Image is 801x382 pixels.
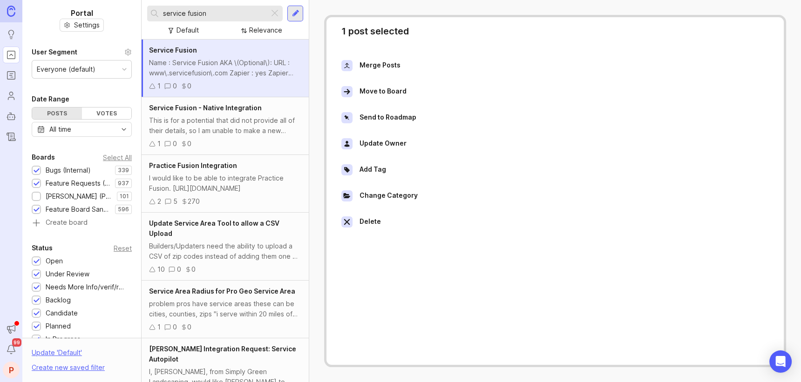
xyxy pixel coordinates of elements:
div: Bugs (Internal) [46,165,91,175]
div: Default [176,25,199,35]
p: 101 [120,193,129,200]
div: problem pros have service areas these can be cities, counties, zips "i serve within 20 miles of m... [149,299,301,319]
div: Status [32,242,53,254]
a: Service Fusion - Native IntegrationThis is for a potential that did not provide all of their deta... [142,97,309,155]
div: All time [49,124,71,134]
div: Update Owner [360,138,407,149]
div: Reset [114,246,132,251]
a: Autopilot [3,108,20,125]
div: 0 [173,322,177,332]
p: 937 [118,180,129,187]
div: Relevance [249,25,282,35]
span: [PERSON_NAME] Integration Request: Service Autopilot [149,345,296,363]
div: 1 [157,139,161,149]
div: 2 [157,196,161,207]
div: Boards [32,152,55,163]
div: Feature Board Sandbox [DATE] [46,204,110,214]
div: 0 [187,322,191,332]
a: Practice Fusion IntegrationI would like to be able to integrate Practice Fusion. [URL][DOMAIN_NAM... [142,155,309,213]
div: Update ' Default ' [32,348,82,362]
div: 0 [177,264,181,275]
a: Roadmaps [3,67,20,84]
div: Needs More Info/verif/repro [46,282,127,292]
a: Portal [3,47,20,63]
div: In Progress [46,334,81,344]
span: Service Fusion - Native Integration [149,104,262,112]
div: This is for a potential that did not provide all of their details, so I am unable to make a new C... [149,115,301,136]
div: Move to Board [360,86,407,97]
div: Feature Requests (Internal) [46,178,110,188]
span: 99 [12,338,21,347]
div: 5 [173,196,177,207]
div: Everyone (default) [37,64,95,74]
a: Service FusionName : Service Fusion AKA \(Optional\): URL : www\.servicefusion\.com Zapier : yes ... [142,40,309,97]
a: Users [3,87,20,104]
span: Update Service Area Tool to allow a CSV Upload [149,219,279,237]
div: 0 [187,139,191,149]
span: Service Area Radius for Pro Geo Service Area [149,287,295,295]
span: Settings [74,20,100,30]
div: Delete [360,216,381,228]
div: Create new saved filter [32,362,105,373]
a: Service Area Radius for Pro Geo Service Areaproblem pros have service areas these can be cities, ... [142,281,309,338]
div: Planned [46,321,71,331]
div: Builders/Updaters need the ability to upload a CSV of zip codes instead of adding them one by one... [149,241,301,261]
div: Name : Service Fusion AKA \(Optional\): URL : www\.servicefusion\.com Zapier : yes Zapier Link \(... [149,58,301,78]
h1: Portal [71,7,93,19]
button: P [3,362,20,378]
div: Send to Roadmap [360,112,416,123]
div: I would like to be able to integrate Practice Fusion. [URL][DOMAIN_NAME] [149,173,301,194]
button: Announcements [3,321,20,337]
div: Open Intercom Messenger [769,350,792,373]
div: 0 [173,139,177,149]
a: Changelog [3,128,20,145]
button: Settings [60,19,104,32]
div: 10 [157,264,165,275]
div: User Segment [32,47,77,58]
div: Change Category [360,190,418,201]
div: 1 [157,322,161,332]
p: 339 [118,167,129,174]
a: Ideas [3,26,20,43]
div: Select All [103,155,132,160]
input: Search... [163,8,265,19]
div: Candidate [46,308,78,318]
div: Merge Posts [360,60,400,71]
span: Practice Fusion Integration [149,161,237,169]
span: Service Fusion [149,46,197,54]
svg: toggle icon [116,126,131,133]
div: Backlog [46,295,71,305]
div: 0 [187,81,191,91]
div: 0 [173,81,177,91]
img: Canny Home [7,6,15,16]
button: Notifications [3,341,20,358]
div: 1 [157,81,161,91]
div: Under Review [46,269,89,279]
div: Open [46,256,63,266]
div: Posts [32,107,82,119]
div: Date Range [32,94,69,105]
div: [PERSON_NAME] (Public) [46,191,112,201]
a: Update Service Area Tool to allow a CSV UploadBuilders/Updaters need the ability to upload a CSV ... [142,213,309,281]
div: 270 [188,196,200,207]
a: Create board [32,219,132,228]
div: Add Tag [360,164,386,175]
div: 0 [191,264,196,275]
p: 596 [118,206,129,213]
div: 1 post selected [341,27,769,36]
div: Votes [82,107,132,119]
